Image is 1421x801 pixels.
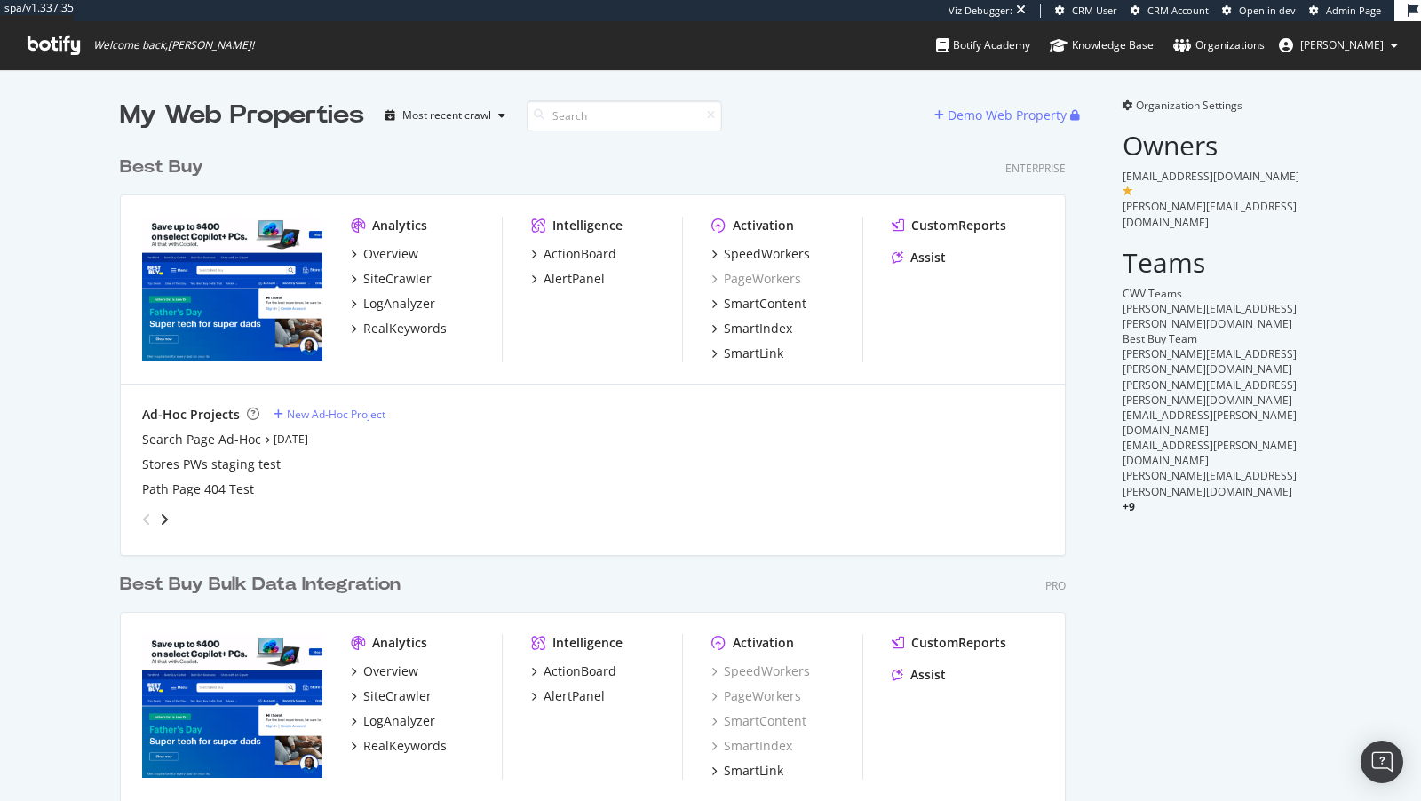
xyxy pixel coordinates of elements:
a: Admin Page [1309,4,1381,18]
div: ActionBoard [544,662,616,680]
a: New Ad-Hoc Project [274,407,385,422]
span: Admin Page [1326,4,1381,17]
div: Intelligence [552,634,623,652]
div: SiteCrawler [363,270,432,288]
div: Knowledge Base [1050,36,1154,54]
h2: Teams [1123,248,1301,277]
button: Most recent crawl [378,101,512,130]
div: Best Buy [120,155,203,180]
div: New Ad-Hoc Project [287,407,385,422]
div: Best Buy Team [1123,331,1301,346]
div: Botify Academy [936,36,1030,54]
div: SiteCrawler [363,687,432,705]
a: CRM User [1055,4,1117,18]
a: CRM Account [1131,4,1209,18]
div: RealKeywords [363,320,447,337]
div: Pro [1045,578,1066,593]
a: RealKeywords [351,737,447,755]
h2: Owners [1123,131,1301,160]
a: LogAnalyzer [351,295,435,313]
div: Analytics [372,217,427,234]
div: Analytics [372,634,427,652]
div: Assist [910,249,946,266]
span: [EMAIL_ADDRESS][PERSON_NAME][DOMAIN_NAME] [1123,438,1297,468]
img: www.bestbuysecondary.com [142,634,322,778]
span: [PERSON_NAME][EMAIL_ADDRESS][DOMAIN_NAME] [1123,199,1297,229]
img: bestbuy.com [142,217,322,361]
input: Search [527,100,722,131]
div: Assist [910,666,946,684]
div: Most recent crawl [402,110,491,121]
div: Organizations [1173,36,1265,54]
a: SmartContent [711,295,806,313]
div: SmartLink [724,762,783,780]
a: Demo Web Property [934,107,1070,123]
div: PageWorkers [711,687,801,705]
span: Organization Settings [1136,98,1242,113]
div: SmartIndex [724,320,792,337]
a: Search Page Ad-Hoc [142,431,261,448]
a: [DATE] [274,432,308,447]
div: ActionBoard [544,245,616,263]
div: angle-left [135,505,158,534]
span: [EMAIL_ADDRESS][DOMAIN_NAME] [1123,169,1299,184]
div: PageWorkers [711,270,801,288]
a: Stores PWs staging test [142,456,281,473]
div: LogAnalyzer [363,712,435,730]
div: My Web Properties [120,98,364,133]
a: SmartIndex [711,737,792,755]
div: LogAnalyzer [363,295,435,313]
div: Demo Web Property [948,107,1067,124]
div: Activation [733,634,794,652]
button: [PERSON_NAME] [1265,31,1412,59]
div: CustomReports [911,217,1006,234]
a: Organizations [1173,21,1265,69]
div: angle-right [158,511,171,528]
a: SiteCrawler [351,687,432,705]
div: AlertPanel [544,687,605,705]
a: CustomReports [892,217,1006,234]
a: SpeedWorkers [711,662,810,680]
div: RealKeywords [363,737,447,755]
a: Open in dev [1222,4,1296,18]
a: SmartLink [711,762,783,780]
div: Overview [363,245,418,263]
span: [PERSON_NAME][EMAIL_ADDRESS][PERSON_NAME][DOMAIN_NAME] [1123,377,1297,408]
span: Open in dev [1239,4,1296,17]
div: CustomReports [911,634,1006,652]
a: Knowledge Base [1050,21,1154,69]
a: SmartContent [711,712,806,730]
div: CWV Teams [1123,286,1301,301]
span: Welcome back, [PERSON_NAME] ! [93,38,254,52]
span: CRM Account [1147,4,1209,17]
a: SmartLink [711,345,783,362]
div: Best Buy Bulk Data Integration [120,572,401,598]
a: LogAnalyzer [351,712,435,730]
span: connor [1300,37,1384,52]
a: Botify Academy [936,21,1030,69]
a: SpeedWorkers [711,245,810,263]
a: ActionBoard [531,245,616,263]
a: ActionBoard [531,662,616,680]
div: Open Intercom Messenger [1361,741,1403,783]
div: SmartLink [724,345,783,362]
div: Activation [733,217,794,234]
a: RealKeywords [351,320,447,337]
span: + 9 [1123,499,1135,514]
a: SiteCrawler [351,270,432,288]
div: Intelligence [552,217,623,234]
a: CustomReports [892,634,1006,652]
div: Ad-Hoc Projects [142,406,240,424]
span: [PERSON_NAME][EMAIL_ADDRESS][PERSON_NAME][DOMAIN_NAME] [1123,301,1297,331]
span: [PERSON_NAME][EMAIL_ADDRESS][PERSON_NAME][DOMAIN_NAME] [1123,468,1297,498]
a: AlertPanel [531,270,605,288]
div: SmartContent [724,295,806,313]
div: Overview [363,662,418,680]
div: Enterprise [1005,161,1066,176]
a: Assist [892,249,946,266]
button: Demo Web Property [934,101,1070,130]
